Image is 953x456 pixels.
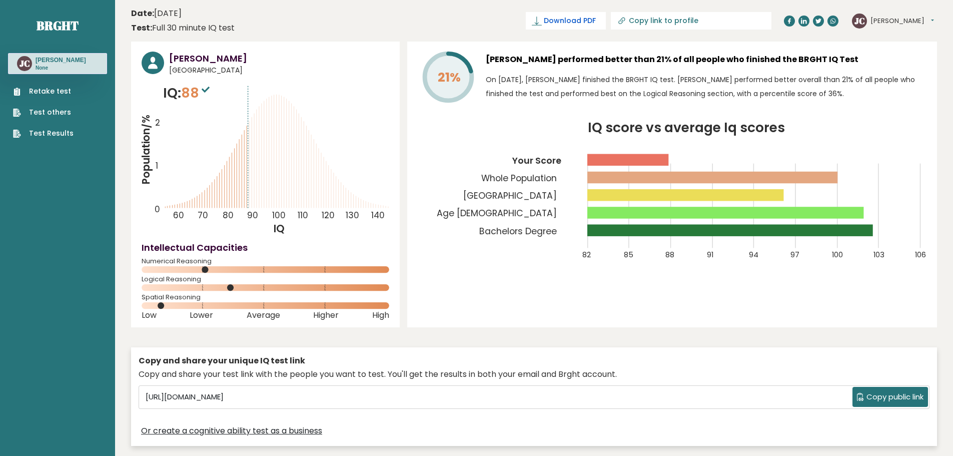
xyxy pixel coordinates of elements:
tspan: 70 [198,209,208,221]
button: [PERSON_NAME] [870,16,934,26]
tspan: 82 [582,250,591,260]
div: Full 30 minute IQ test [131,22,235,34]
tspan: 130 [346,209,360,221]
span: Download PDF [544,16,596,26]
tspan: 103 [873,250,884,260]
a: Download PDF [526,12,606,30]
tspan: 97 [790,250,799,260]
span: High [372,313,389,317]
tspan: IQ [274,222,285,236]
tspan: 94 [749,250,758,260]
tspan: 88 [665,250,674,260]
p: On [DATE], [PERSON_NAME] finished the BRGHT IQ test. [PERSON_NAME] performed better overall than ... [486,73,926,101]
button: Copy public link [852,387,928,407]
span: 88 [181,84,212,102]
tspan: 106 [915,250,926,260]
b: Date: [131,8,154,19]
tspan: 2 [155,117,160,129]
div: Copy and share your unique IQ test link [139,355,929,367]
time: [DATE] [131,8,182,20]
a: Test others [13,107,74,118]
a: Test Results [13,128,74,139]
span: Copy public link [866,391,923,403]
p: IQ: [163,83,212,103]
tspan: 110 [298,209,308,221]
a: Brght [37,18,79,34]
tspan: IQ score vs average Iq scores [588,118,785,137]
p: None [36,65,86,72]
tspan: [GEOGRAPHIC_DATA] [463,190,557,202]
tspan: 0 [155,203,160,215]
h3: [PERSON_NAME] performed better than 21% of all people who finished the BRGHT IQ Test [486,52,926,68]
span: Low [142,313,157,317]
span: Logical Reasoning [142,277,389,281]
tspan: 120 [322,209,335,221]
tspan: 85 [624,250,633,260]
text: JC [854,15,865,26]
tspan: 140 [371,209,385,221]
b: Test: [131,22,152,34]
span: Higher [313,313,339,317]
span: Spatial Reasoning [142,295,389,299]
div: Copy and share your test link with the people you want to test. You'll get the results in both yo... [139,368,929,380]
tspan: 100 [272,209,286,221]
tspan: Age [DEMOGRAPHIC_DATA] [437,207,557,219]
tspan: 21% [438,69,461,86]
tspan: 80 [223,209,234,221]
h4: Intellectual Capacities [142,241,389,254]
a: Or create a cognitive ability test as a business [141,425,322,437]
tspan: 90 [247,209,258,221]
text: JC [20,58,30,69]
tspan: 91 [707,250,713,260]
h3: [PERSON_NAME] [36,56,86,64]
a: Retake test [13,86,74,97]
span: Numerical Reasoning [142,259,389,263]
tspan: Your Score [512,155,561,167]
tspan: 60 [173,209,184,221]
tspan: Bachelors Degree [479,225,557,237]
tspan: 100 [832,250,843,260]
span: Average [247,313,280,317]
h3: [PERSON_NAME] [169,52,389,65]
span: [GEOGRAPHIC_DATA] [169,65,389,76]
span: Lower [190,313,213,317]
tspan: Whole Population [481,172,557,184]
tspan: 1 [156,160,158,172]
tspan: Population/% [139,115,153,185]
